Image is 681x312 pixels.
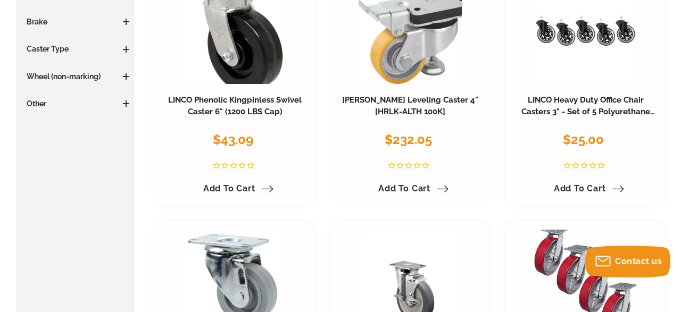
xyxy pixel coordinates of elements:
span: Add to Cart [554,183,606,193]
h3: Brake [21,16,129,27]
h3: Wheel (non-marking) [21,71,129,82]
span: Add to Cart [378,183,430,193]
span: $232.05 [385,132,432,147]
a: Add to Cart [197,180,273,198]
span: Add to Cart [203,183,255,193]
h3: Caster Type [21,44,129,54]
span: $25.00 [563,132,604,147]
span: Contact us [615,256,662,266]
h3: Other [21,98,129,109]
a: [PERSON_NAME] Leveling Caster 4" [HRLK-ALTH 100K] [342,95,478,116]
a: Add to Cart [547,180,624,198]
button: Contact us [585,246,670,277]
a: LINCO Heavy Duty Office Chair Casters 3" - Set of 5 Polyurethane Swivel Wheels (600 LBS Cap Combi... [521,95,655,139]
a: Add to Cart [372,180,449,198]
span: $43.09 [213,132,253,147]
a: LINCO Phenolic Kingpinless Swivel Caster 6" (1200 LBS Cap) [168,95,302,116]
